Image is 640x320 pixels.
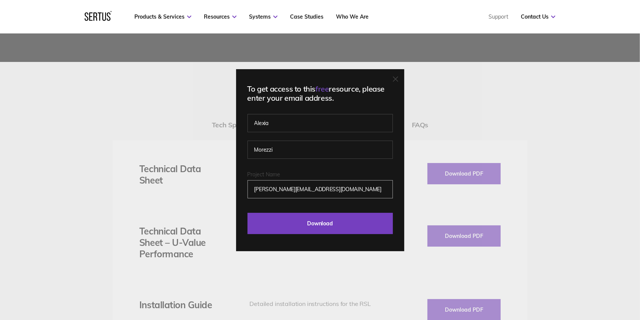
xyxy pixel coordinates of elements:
[290,13,323,20] a: Case Studies
[336,13,369,20] a: Who We Are
[247,141,393,159] input: Last name*
[489,13,508,20] a: Support
[315,84,329,93] span: free
[247,114,393,132] input: First name*
[521,13,555,20] a: Contact Us
[134,13,191,20] a: Products & Services
[247,171,281,178] span: Project Name
[249,13,277,20] a: Systems
[247,84,393,103] div: To get access to this resource, please enter your email address.
[602,284,640,320] iframe: Chat Widget
[204,13,236,20] a: Resources
[247,213,393,234] input: Download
